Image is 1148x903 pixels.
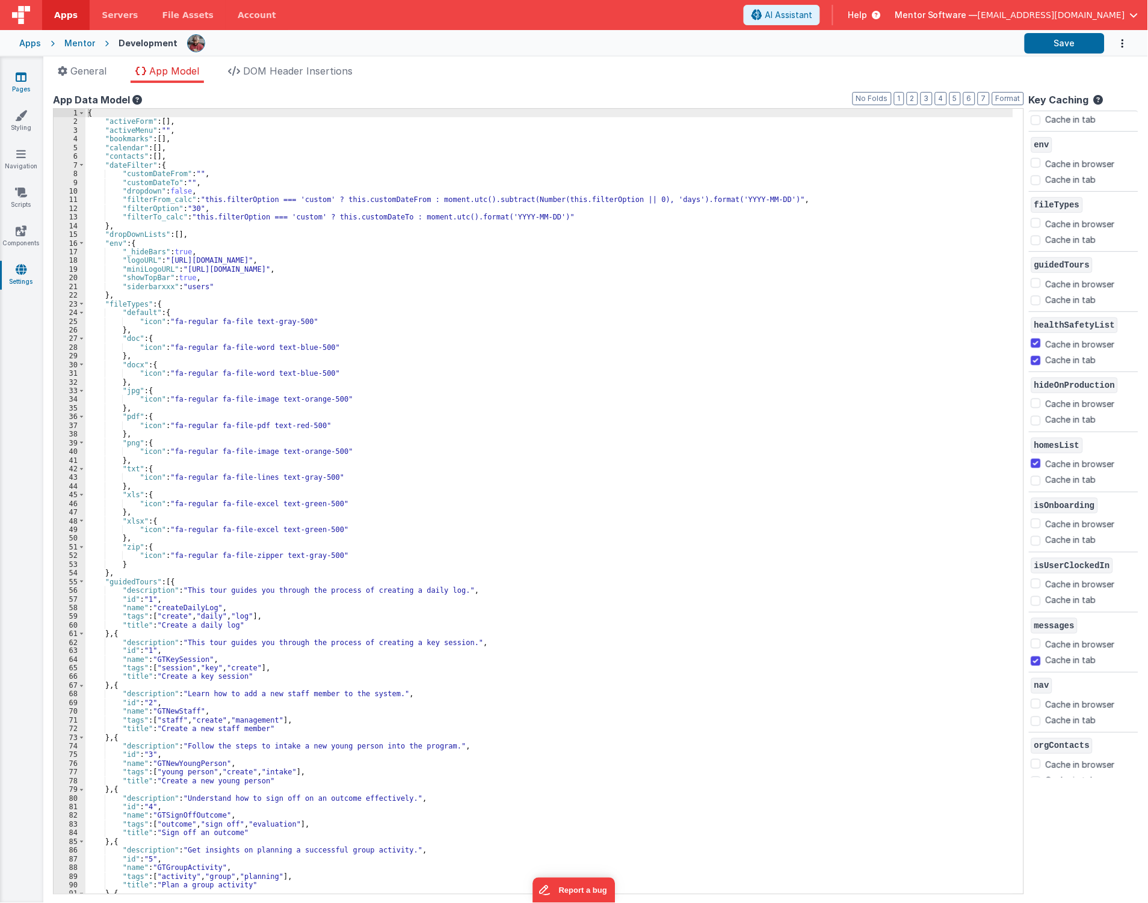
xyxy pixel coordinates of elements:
[1046,714,1096,727] label: Cache in tab
[54,170,85,178] div: 8
[54,222,85,230] div: 14
[1046,216,1115,230] label: Cache in browser
[54,473,85,482] div: 43
[54,195,85,204] div: 11
[54,369,85,378] div: 31
[1046,697,1115,711] label: Cache in browser
[54,760,85,768] div: 76
[54,508,85,516] div: 47
[1046,173,1096,186] label: Cache in tab
[1046,156,1115,170] label: Cache in browser
[992,92,1024,105] button: Format
[1031,197,1083,213] span: fileTypes
[54,256,85,265] div: 18
[54,378,85,387] div: 32
[1046,637,1115,651] label: Cache in browser
[54,482,85,491] div: 44
[54,421,85,430] div: 37
[1046,293,1096,306] label: Cache in tab
[54,387,85,395] div: 33
[54,534,85,542] div: 50
[1029,95,1089,106] h4: Key Caching
[1046,456,1115,471] label: Cache in browser
[70,65,106,77] span: General
[949,92,961,105] button: 5
[848,9,867,21] span: Help
[19,37,41,49] div: Apps
[54,500,85,508] div: 46
[978,9,1125,21] span: [EMAIL_ADDRESS][DOMAIN_NAME]
[54,768,85,777] div: 77
[54,873,85,881] div: 89
[1031,558,1113,574] span: isUserClockedIn
[54,517,85,525] div: 48
[54,673,85,681] div: 66
[54,291,85,299] div: 22
[1046,594,1096,607] label: Cache in tab
[54,179,85,187] div: 9
[1046,233,1096,246] label: Cache in tab
[54,638,85,647] div: 62
[54,144,85,152] div: 5
[54,187,85,195] div: 10
[188,35,205,52] img: eba322066dbaa00baf42793ca2fab581
[54,412,85,421] div: 36
[54,439,85,447] div: 39
[54,708,85,716] div: 70
[54,595,85,604] div: 57
[1031,257,1093,273] span: guidedTours
[1046,534,1096,546] label: Cache in tab
[54,812,85,820] div: 82
[54,717,85,725] div: 71
[54,126,85,135] div: 3
[54,629,85,638] div: 61
[907,92,918,105] button: 2
[54,152,85,161] div: 6
[1031,498,1098,513] span: isOnboarding
[54,230,85,239] div: 15
[54,361,85,369] div: 30
[54,109,85,117] div: 1
[162,9,214,21] span: File Assets
[54,430,85,438] div: 38
[1031,317,1118,333] span: healthSafetyList
[895,9,1138,21] button: Mentor Software — [EMAIL_ADDRESS][DOMAIN_NAME]
[1031,137,1052,153] span: env
[54,465,85,473] div: 42
[149,65,199,77] span: App Model
[978,92,990,105] button: 7
[54,829,85,837] div: 84
[54,699,85,708] div: 69
[54,734,85,742] div: 73
[54,551,85,560] div: 52
[1046,654,1096,667] label: Cache in tab
[54,664,85,673] div: 65
[54,395,85,403] div: 34
[54,343,85,352] div: 28
[54,213,85,221] div: 13
[54,786,85,794] div: 79
[54,404,85,412] div: 35
[963,92,975,105] button: 6
[54,9,78,21] span: Apps
[54,856,85,864] div: 87
[54,682,85,690] div: 67
[54,604,85,612] div: 58
[54,751,85,759] div: 75
[921,92,933,105] button: 3
[54,690,85,699] div: 68
[1046,757,1115,771] label: Cache in browser
[54,248,85,256] div: 17
[1025,33,1105,54] button: Save
[54,456,85,465] div: 41
[54,586,85,595] div: 56
[54,317,85,326] div: 25
[1046,774,1096,787] label: Cache in tab
[1046,396,1115,411] label: Cache in browser
[54,204,85,213] div: 12
[54,560,85,569] div: 53
[1031,738,1093,754] span: orgContacts
[53,93,1024,107] div: App Data Model
[1031,678,1052,694] span: nav
[1046,354,1096,366] label: Cache in tab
